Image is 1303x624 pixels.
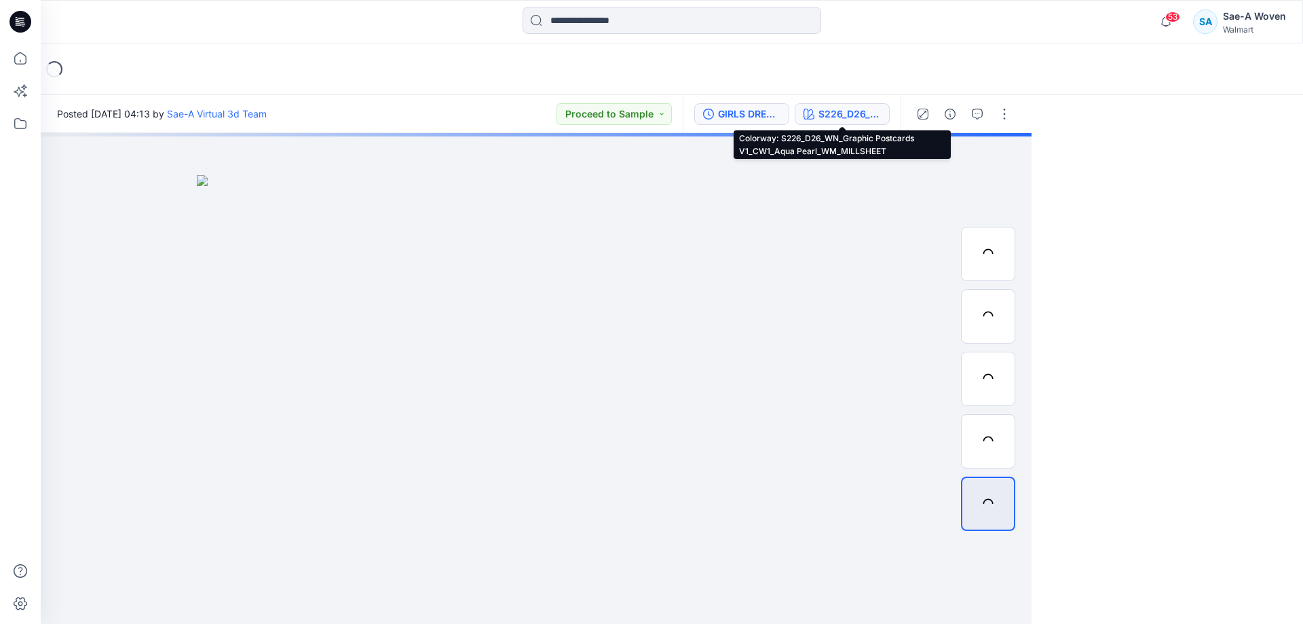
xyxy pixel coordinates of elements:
span: Posted [DATE] 04:13 by [57,107,267,121]
span: 53 [1165,12,1180,22]
div: Sae-A Woven [1223,8,1286,24]
button: S226_D26_WN_Graphic Postcards V1_CW1_Aqua Pearl_WM_MILLSHEET [795,103,890,125]
button: Details [939,103,961,125]
a: Sae-A Virtual 3d Team [167,108,267,120]
div: SA [1193,10,1217,34]
div: S226_D26_WN_Graphic Postcards V1_CW1_Aqua Pearl_WM_MILLSHEET [818,107,881,122]
div: Walmart [1223,24,1286,35]
div: GIRLS DRESS_REV_FULL COLORWAYS [718,107,780,122]
button: GIRLS DRESS_REV_FULL COLORWAYS [694,103,789,125]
